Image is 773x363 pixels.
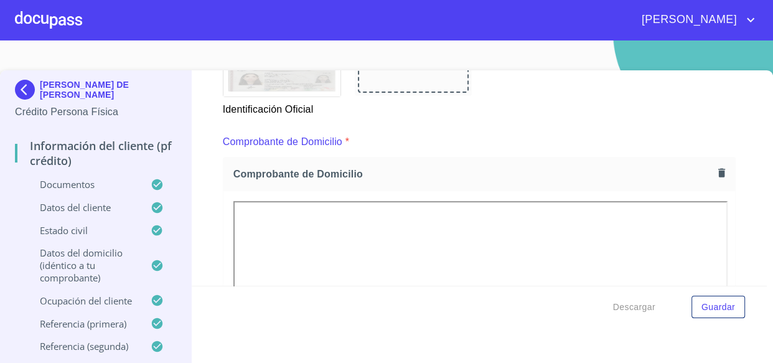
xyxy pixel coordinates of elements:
p: Referencia (segunda) [15,340,151,352]
img: Docupass spot blue [15,80,40,100]
p: Referencia (primera) [15,318,151,330]
p: Datos del domicilio (idéntico a tu comprobante) [15,247,151,284]
button: Guardar [691,296,745,319]
p: Comprobante de Domicilio [223,134,342,149]
p: Documentos [15,178,151,191]
button: Descargar [608,296,660,319]
button: account of current user [632,10,758,30]
p: Datos del cliente [15,201,151,214]
p: Ocupación del Cliente [15,295,151,307]
p: Estado Civil [15,224,151,237]
p: Información del cliente (PF crédito) [15,138,176,168]
span: Descargar [613,299,655,315]
p: [PERSON_NAME] DE [PERSON_NAME] [40,80,176,100]
p: Crédito Persona Física [15,105,176,120]
p: Identificación Oficial [223,97,340,117]
span: Guardar [701,299,735,315]
span: Comprobante de Domicilio [233,167,713,181]
div: [PERSON_NAME] DE [PERSON_NAME] [15,80,176,105]
span: [PERSON_NAME] [632,10,743,30]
